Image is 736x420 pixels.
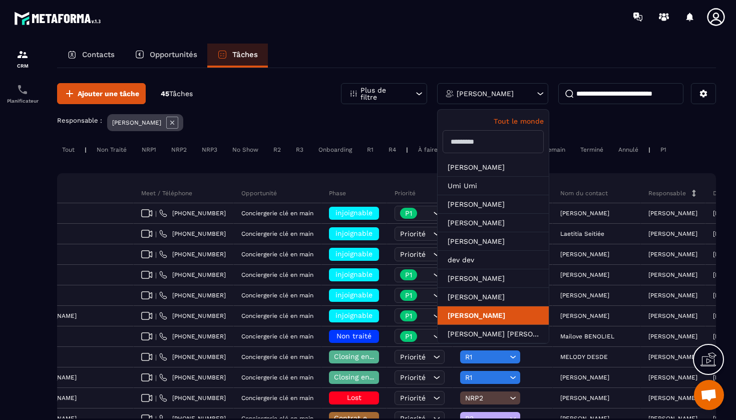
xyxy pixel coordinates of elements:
[14,9,104,28] img: logo
[3,41,43,76] a: formationformationCRM
[159,230,226,238] a: [PHONE_NUMBER]
[155,210,157,217] span: |
[648,333,697,340] p: [PERSON_NAME]
[538,144,570,156] div: Demain
[406,146,408,153] p: |
[313,144,357,156] div: Onboarding
[648,271,697,278] p: [PERSON_NAME]
[159,271,226,279] a: [PHONE_NUMBER]
[155,312,157,320] span: |
[400,353,426,361] span: Priorité
[291,144,308,156] div: R3
[241,374,313,381] p: Conciergerie clé en main
[268,144,286,156] div: R2
[241,210,313,217] p: Conciergerie clé en main
[648,394,697,401] p: [PERSON_NAME]
[3,63,43,69] p: CRM
[159,373,226,381] a: [PHONE_NUMBER]
[438,214,549,232] li: [PERSON_NAME]
[438,269,549,288] li: [PERSON_NAME]
[161,89,193,99] p: 45
[438,251,549,269] li: dev dev
[57,44,125,68] a: Contacts
[438,306,549,325] li: [PERSON_NAME]
[57,117,102,124] p: Responsable :
[648,353,697,360] p: [PERSON_NAME]
[648,251,697,258] p: [PERSON_NAME]
[85,146,87,153] p: |
[438,177,549,195] li: Umi Umi
[169,90,193,98] span: Tâches
[155,230,157,238] span: |
[560,189,608,197] p: Nom du contact
[648,374,697,381] p: [PERSON_NAME]
[560,374,609,381] p: [PERSON_NAME]
[155,251,157,258] span: |
[57,83,146,104] button: Ajouter une tâche
[400,250,426,258] span: Priorité
[336,332,372,340] span: Non traité
[159,250,226,258] a: [PHONE_NUMBER]
[465,353,507,361] span: R1
[335,291,373,299] span: injoignable
[112,119,161,126] p: [PERSON_NAME]
[78,89,139,99] span: Ajouter une tâche
[155,292,157,299] span: |
[560,230,604,237] p: Laetitia Seitiée
[159,291,226,299] a: [PHONE_NUMBER]
[17,49,29,61] img: formation
[360,87,405,101] p: Plus de filtre
[648,210,697,217] p: [PERSON_NAME]
[241,394,313,401] p: Conciergerie clé en main
[166,144,192,156] div: NRP2
[438,325,549,343] li: [PERSON_NAME] [PERSON_NAME]
[465,373,507,381] span: R1
[655,144,671,156] div: P1
[400,394,426,402] span: Priorité
[575,144,608,156] div: Terminé
[241,353,313,360] p: Conciergerie clé en main
[137,144,161,156] div: NRP1
[241,230,313,237] p: Conciergerie clé en main
[57,144,80,156] div: Tout
[155,374,157,381] span: |
[438,232,549,251] li: [PERSON_NAME]
[362,144,379,156] div: R1
[17,84,29,96] img: scheduler
[227,144,263,156] div: No Show
[560,292,609,299] p: [PERSON_NAME]
[335,250,373,258] span: injoignable
[335,311,373,319] span: injoignable
[329,189,346,197] p: Phase
[207,44,268,68] a: Tâches
[155,394,157,402] span: |
[560,394,609,401] p: [PERSON_NAME]
[405,312,412,319] p: P1
[694,380,724,410] div: Ouvrir le chat
[560,251,609,258] p: [PERSON_NAME]
[405,292,412,299] p: P1
[405,210,412,217] p: P1
[197,144,222,156] div: NRP3
[3,98,43,104] p: Planificateur
[334,373,391,381] span: Closing en cours
[560,333,614,340] p: Mailove BENOLIEL
[413,144,443,156] div: À faire
[241,189,277,197] p: Opportunité
[335,270,373,278] span: injoignable
[347,393,361,401] span: Lost
[405,333,412,340] p: P1
[465,394,507,402] span: NRP2
[648,189,686,197] p: Responsable
[241,292,313,299] p: Conciergerie clé en main
[125,44,207,68] a: Opportunités
[82,50,115,59] p: Contacts
[241,251,313,258] p: Conciergerie clé en main
[443,117,544,125] p: Tout le monde
[335,209,373,217] span: injoignable
[400,230,426,238] span: Priorité
[334,352,391,360] span: Closing en cours
[241,333,313,340] p: Conciergerie clé en main
[155,333,157,340] span: |
[405,271,412,278] p: P1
